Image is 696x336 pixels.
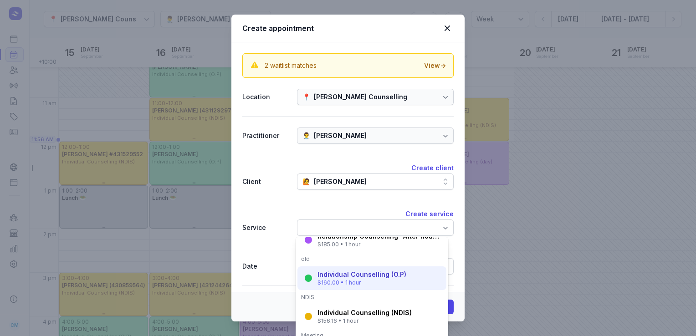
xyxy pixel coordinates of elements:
[317,241,441,248] div: $185.00 • 1 hour
[242,222,290,233] div: Service
[242,23,441,34] div: Create appointment
[301,255,443,263] div: old
[314,92,407,102] div: [PERSON_NAME] Counselling
[302,92,310,102] div: 📍
[411,163,454,173] button: Create client
[317,308,412,317] div: Individual Counselling (NDIS)
[405,209,454,219] button: Create service
[242,176,290,187] div: Client
[317,270,406,279] div: Individual Counselling (O.P)
[242,92,290,102] div: Location
[242,261,290,272] div: Date
[317,317,412,325] div: $156.16 • 1 hour
[302,130,310,141] div: 👨‍⚕️
[242,130,290,141] div: Practitioner
[265,61,317,70] div: 2 waitlist matches
[317,279,406,286] div: $160.00 • 1 hour
[302,176,310,187] div: 🙋️
[314,130,367,141] div: [PERSON_NAME]
[440,61,446,69] span: →
[301,294,443,301] div: NDIS
[424,61,446,70] div: View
